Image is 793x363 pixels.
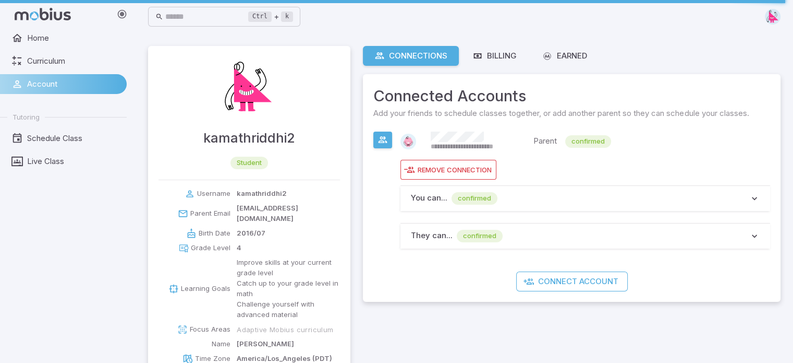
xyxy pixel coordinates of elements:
img: right-triangle.svg [765,9,780,25]
p: Parent Email [190,208,230,219]
p: [EMAIL_ADDRESS][DOMAIN_NAME] [237,203,340,224]
kbd: k [281,11,293,22]
button: RemoveConnection [400,160,496,180]
p: Learning Goals [181,284,230,294]
div: Earned [542,50,587,62]
span: Connection [447,165,492,174]
p: Grade Level [191,243,230,253]
p: Challenge yourself with advanced material [237,299,340,320]
p: Catch up to your grade level in math [237,278,340,299]
p: You can ... [411,192,447,205]
button: Connect Account [516,272,628,291]
span: Schedule Class [27,133,119,144]
p: They can ... [411,230,453,242]
button: You can...confirmed [400,186,770,211]
img: hexagon.svg [400,134,416,149]
span: Live Class [27,156,119,167]
p: Improve skills at your current grade level [237,257,340,278]
p: Focus Areas [190,324,230,335]
div: Billing [472,50,517,62]
span: confirmed [565,136,611,147]
span: Home [27,32,119,44]
div: + [248,10,293,23]
span: Tutoring [13,112,40,122]
p: 4 [237,243,241,253]
img: Riddhi Kamath [218,56,280,119]
span: Adaptive Mobius curriculum [237,325,333,334]
span: Curriculum [27,55,119,67]
span: Add your friends to schedule classes together, or add another parent so they can schedule your cl... [373,108,770,119]
p: 2016/07 [237,228,265,239]
p: Parent [533,135,557,148]
span: Account [27,78,119,90]
span: student [230,158,268,168]
p: Username [197,189,230,199]
div: Connections [374,50,447,62]
h4: kamathriddhi2 [203,127,295,148]
span: confirmed [457,231,503,241]
p: kamathriddhi2 [237,189,287,199]
span: Connected Accounts [373,85,770,108]
kbd: Ctrl [248,11,272,22]
span: Remove [418,165,445,174]
span: confirmed [452,193,497,204]
p: Name [212,339,230,349]
button: View Connection [373,132,392,148]
p: [PERSON_NAME] [237,339,294,349]
p: Birth Date [199,228,230,239]
button: They can...confirmed [400,224,770,249]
